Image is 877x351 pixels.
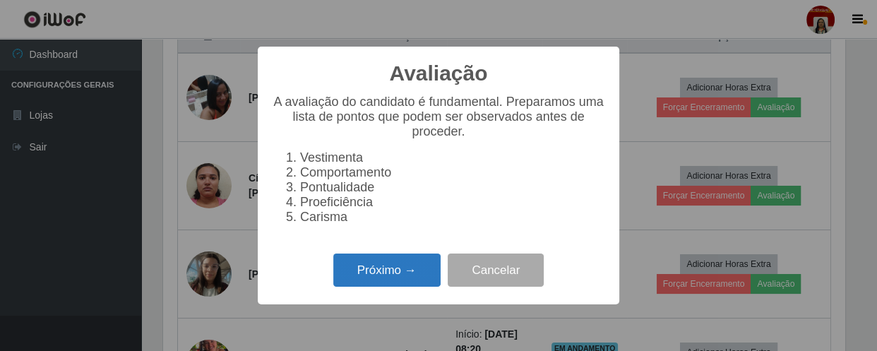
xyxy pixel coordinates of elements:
button: Cancelar [448,254,544,287]
li: Comportamento [300,165,605,180]
li: Pontualidade [300,180,605,195]
li: Carisma [300,210,605,225]
button: Próximo → [333,254,441,287]
h2: Avaliação [390,61,488,86]
li: Vestimenta [300,150,605,165]
li: Proeficiência [300,195,605,210]
p: A avaliação do candidato é fundamental. Preparamos uma lista de pontos que podem ser observados a... [272,95,605,139]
